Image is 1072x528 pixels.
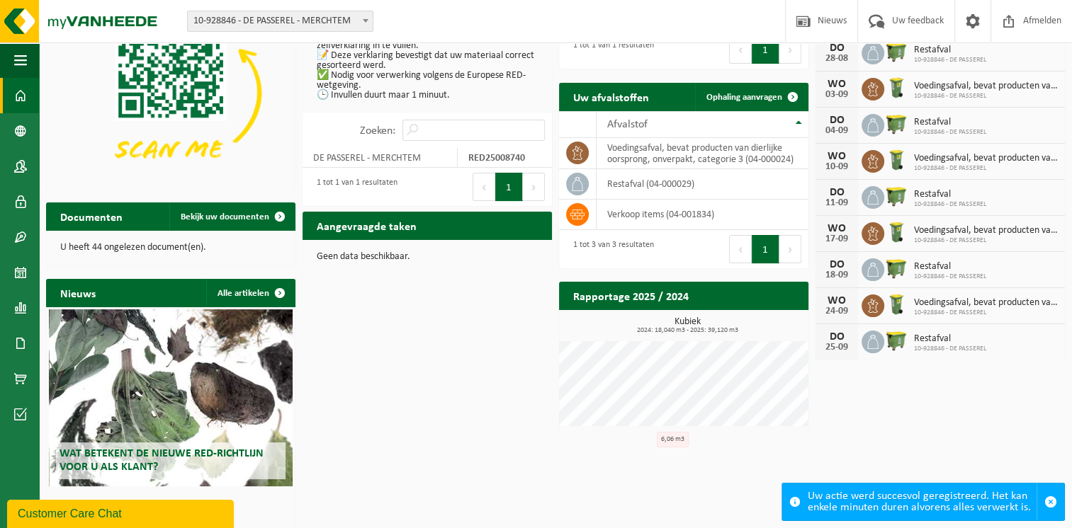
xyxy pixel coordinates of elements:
td: DE PASSEREL - MERCHTEM [303,148,458,168]
span: Voedingsafval, bevat producten van dierlijke oorsprong, onverpakt, categorie 3 [914,297,1058,309]
div: DO [823,115,851,126]
img: WB-1100-HPE-GN-50 [884,112,908,136]
div: 10-09 [823,162,851,172]
div: 1 tot 1 van 1 resultaten [566,34,654,65]
div: 18-09 [823,270,851,280]
strong: RED25008740 [468,153,525,163]
p: Geen data beschikbaar. [317,252,538,262]
h2: Nieuws [46,279,110,306]
span: 10-928846 - DE PASSEREL - MERCHTEM [187,11,373,32]
img: WB-0140-HPE-GN-50 [884,148,908,172]
div: 1 tot 1 van 1 resultaten [310,171,397,202]
span: 10-928846 - DE PASSEREL - MERCHTEM [188,11,373,31]
span: Restafval [914,189,986,200]
span: 10-928846 - DE PASSEREL [914,92,1058,101]
span: Afvalstof [607,119,648,130]
button: 1 [752,35,779,64]
button: Next [779,235,801,263]
iframe: chat widget [7,497,237,528]
img: WB-1100-HPE-GN-50 [884,40,908,64]
button: 1 [495,173,523,201]
span: Bekijk uw documenten [181,212,269,222]
span: Ophaling aanvragen [706,93,782,102]
td: voedingsafval, bevat producten van dierlijke oorsprong, onverpakt, categorie 3 (04-000024) [597,138,808,169]
div: DO [823,259,851,270]
div: 24-09 [823,306,851,316]
div: DO [823,42,851,54]
span: 10-928846 - DE PASSEREL [914,128,986,137]
div: DO [823,331,851,343]
span: 10-928846 - DE PASSEREL [914,164,1058,173]
div: Uw actie werd succesvol geregistreerd. Het kan enkele minuten duren alvorens alles verwerkt is. [808,483,1037,520]
span: Voedingsafval, bevat producten van dierlijke oorsprong, onverpakt, categorie 3 [914,153,1058,164]
img: WB-1100-HPE-GN-50 [884,328,908,352]
button: Next [523,173,545,201]
a: Alle artikelen [206,279,294,307]
span: 10-928846 - DE PASSEREL [914,345,986,353]
div: 03-09 [823,90,851,100]
span: Voedingsafval, bevat producten van dierlijke oorsprong, onverpakt, categorie 3 [914,81,1058,92]
img: WB-1100-HPE-GN-50 [884,256,908,280]
div: 1 tot 3 van 3 resultaten [566,234,654,265]
img: WB-0140-HPE-GN-50 [884,292,908,316]
span: Voedingsafval, bevat producten van dierlijke oorsprong, onverpakt, categorie 3 [914,225,1058,236]
button: 1 [752,235,779,263]
div: 11-09 [823,198,851,208]
div: 25-09 [823,343,851,352]
div: WO [823,79,851,90]
p: U heeft 44 ongelezen document(en). [60,243,281,253]
button: Previous [729,235,752,263]
div: 17-09 [823,234,851,244]
span: 10-928846 - DE PASSEREL [914,309,1058,317]
div: WO [823,151,851,162]
div: 6,06 m3 [657,432,689,447]
div: WO [823,223,851,234]
a: Ophaling aanvragen [695,83,807,111]
span: Restafval [914,45,986,56]
span: 10-928846 - DE PASSEREL [914,272,986,281]
img: WB-0140-HPE-GN-50 [884,220,908,244]
h2: Rapportage 2025 / 2024 [559,282,703,309]
div: DO [823,187,851,198]
div: 04-09 [823,126,851,136]
h2: Uw afvalstoffen [559,83,663,110]
span: Restafval [914,117,986,128]
div: WO [823,295,851,306]
a: Bekijk rapportage [703,309,807,338]
button: Next [779,35,801,64]
span: 10-928846 - DE PASSEREL [914,200,986,209]
span: 10-928846 - DE PASSEREL [914,56,986,64]
span: Restafval [914,261,986,272]
label: Zoeken: [360,125,395,137]
img: WB-0140-HPE-GN-50 [884,76,908,100]
td: restafval (04-000029) [597,169,808,200]
h3: Kubiek [566,317,808,334]
span: 10-928846 - DE PASSEREL [914,236,1058,245]
span: 2024: 18,040 m3 - 2025: 39,120 m3 [566,327,808,334]
span: Wat betekent de nieuwe RED-richtlijn voor u als klant? [60,448,264,473]
h2: Aangevraagde taken [303,212,431,239]
img: WB-1100-HPE-GN-50 [884,184,908,208]
div: 28-08 [823,54,851,64]
a: Bekijk uw documenten [169,202,294,231]
p: U heeft afvalstoffen zoals voedingsafval, b-hout, biologisch slib, plantaardige olie of hoogcalor... [317,11,538,101]
button: Previous [473,173,495,201]
button: Previous [729,35,752,64]
a: Wat betekent de nieuwe RED-richtlijn voor u als klant? [49,309,293,486]
span: Restafval [914,333,986,345]
h2: Documenten [46,202,137,230]
td: verkoop items (04-001834) [597,200,808,230]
